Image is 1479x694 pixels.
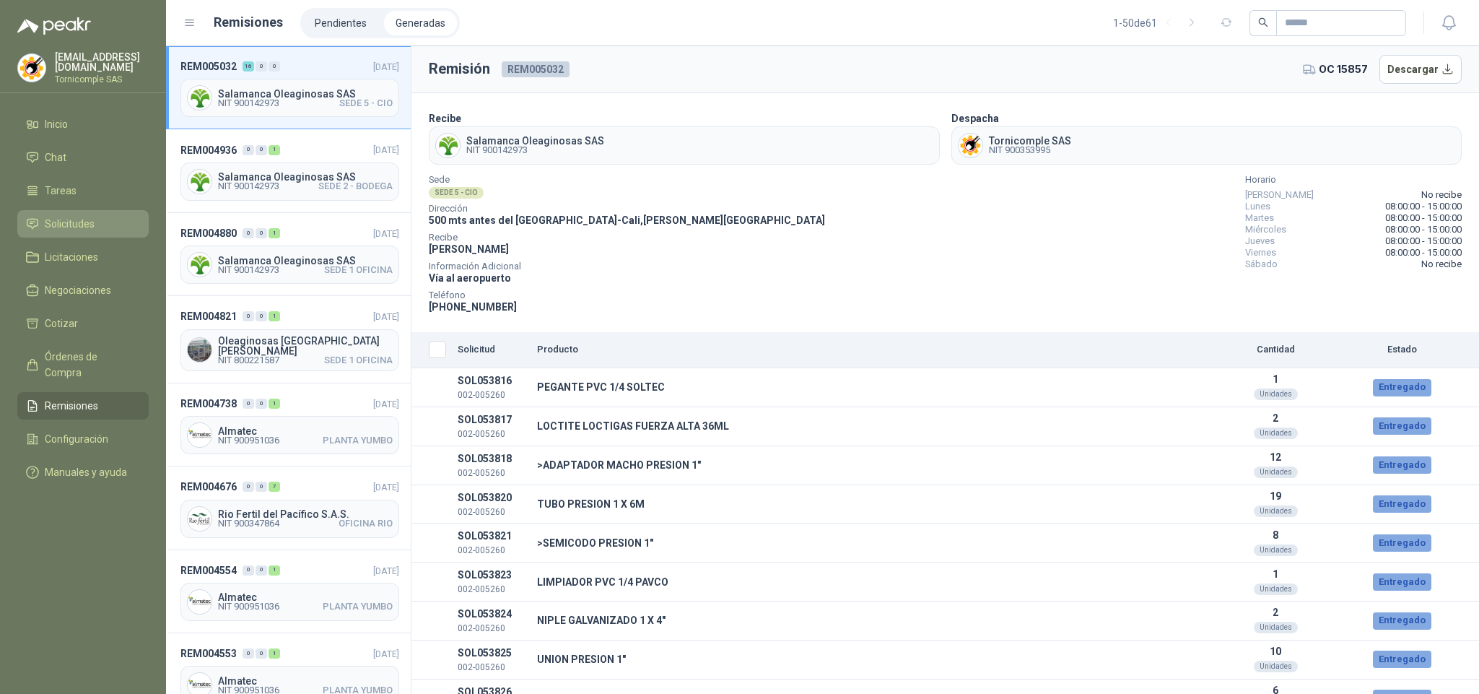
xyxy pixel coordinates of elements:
img: Company Logo [436,134,460,157]
div: Unidades [1254,545,1298,556]
div: 0 [256,399,267,409]
a: Manuales y ayuda [17,459,149,486]
span: Viernes [1245,247,1276,259]
div: 1 [269,649,280,659]
td: SOL053818 [452,446,531,485]
span: [PHONE_NUMBER] [429,301,517,313]
img: Company Logo [188,590,211,614]
a: REM004738001[DATE] Company LogoAlmatecNIT 900951036PLANTA YUMBO [166,383,411,467]
span: 08:00:00 - 15:00:00 [1385,201,1462,212]
span: REM004821 [180,308,237,324]
a: Licitaciones [17,243,149,271]
div: 1 - 50 de 61 [1113,12,1203,35]
span: REM004554 [180,563,237,578]
a: Órdenes de Compra [17,343,149,386]
div: Entregado [1373,651,1431,668]
th: Solicitud [452,332,531,368]
div: 0 [256,61,267,71]
img: Company Logo [18,54,45,82]
span: Vía al aeropuerto [429,272,511,284]
span: Solicitudes [45,216,95,232]
div: 0 [243,145,254,155]
div: 7 [269,482,280,492]
td: >ADAPTADOR MACHO PRESION 1" [531,446,1203,485]
h1: Remisiones [214,12,283,32]
span: NIT 900142973 [218,182,279,191]
td: NIPLE GALVANIZADO 1 X 4" [531,602,1203,641]
span: REM004553 [180,646,237,662]
a: Solicitudes [17,210,149,238]
div: Unidades [1254,467,1298,478]
a: Cotizar [17,310,149,337]
p: 002-005260 [458,661,525,675]
span: PLANTA YUMBO [323,602,393,611]
a: Tareas [17,177,149,204]
img: Company Logo [188,338,211,362]
span: NIT 900951036 [218,436,279,445]
p: 002-005260 [458,583,525,597]
td: Entregado [1348,485,1456,524]
span: Almatec [218,592,393,602]
div: Entregado [1373,417,1431,435]
span: Dirección [429,205,825,212]
span: REM004880 [180,225,237,241]
span: Órdenes de Compra [45,349,135,381]
p: 10 [1209,646,1342,657]
div: 16 [243,61,254,71]
img: Company Logo [188,507,211,531]
p: 2 [1209,412,1342,424]
div: Unidades [1254,428,1298,439]
div: 0 [243,565,254,576]
div: Unidades [1254,506,1298,517]
span: NIT 900951036 [218,602,279,611]
span: [DATE] [373,399,399,409]
p: 2 [1209,607,1342,618]
div: Entregado [1373,573,1431,591]
button: Descargar [1379,55,1462,84]
img: Logo peakr [17,17,91,35]
span: NIT 900142973 [218,266,279,274]
div: 1 [269,228,280,238]
div: 0 [243,649,254,659]
span: Chat [45,149,66,165]
a: Configuración [17,425,149,453]
span: SEDE 2 - BODEGA [318,182,393,191]
span: [DATE] [373,482,399,493]
a: Negociaciones [17,277,149,304]
div: 0 [243,399,254,409]
td: SOL053816 [452,368,531,407]
p: 1 [1209,373,1342,385]
span: Rio Fertil del Pacífico S.A.S. [218,509,393,519]
span: [DATE] [373,144,399,155]
span: Recibe [429,234,825,241]
div: 1 [269,399,280,409]
td: PEGANTE PVC 1/4 SOLTEC [531,368,1203,407]
a: Remisiones [17,392,149,420]
td: Entregado [1348,368,1456,407]
span: SEDE 1 OFICINA [324,266,393,274]
span: [DATE] [373,61,399,72]
div: 0 [256,482,267,492]
span: [DATE] [373,228,399,239]
span: Configuración [45,431,108,447]
span: [DATE] [373,311,399,322]
span: Negociaciones [45,282,111,298]
span: Sábado [1245,259,1278,270]
td: SOL053817 [452,407,531,446]
td: SOL053821 [452,524,531,563]
a: Chat [17,144,149,171]
td: Entregado [1348,446,1456,485]
a: REM0050321600[DATE] Company LogoSalamanca Oleaginosas SASNIT 900142973SEDE 5 - CIO [166,46,411,129]
div: 0 [256,145,267,155]
div: 0 [256,228,267,238]
span: NIT 800221587 [218,356,279,365]
p: 002-005260 [458,389,525,402]
span: Salamanca Oleaginosas SAS [218,89,393,99]
div: Unidades [1254,661,1298,672]
span: 08:00:00 - 15:00:00 [1385,247,1462,259]
td: SOL053820 [452,485,531,524]
span: search [1258,17,1268,27]
a: REM004936001[DATE] Company LogoSalamanca Oleaginosas SASNIT 900142973SEDE 2 - BODEGA [166,129,411,212]
span: Información Adicional [429,263,825,270]
span: Tornicomple SAS [989,136,1071,146]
